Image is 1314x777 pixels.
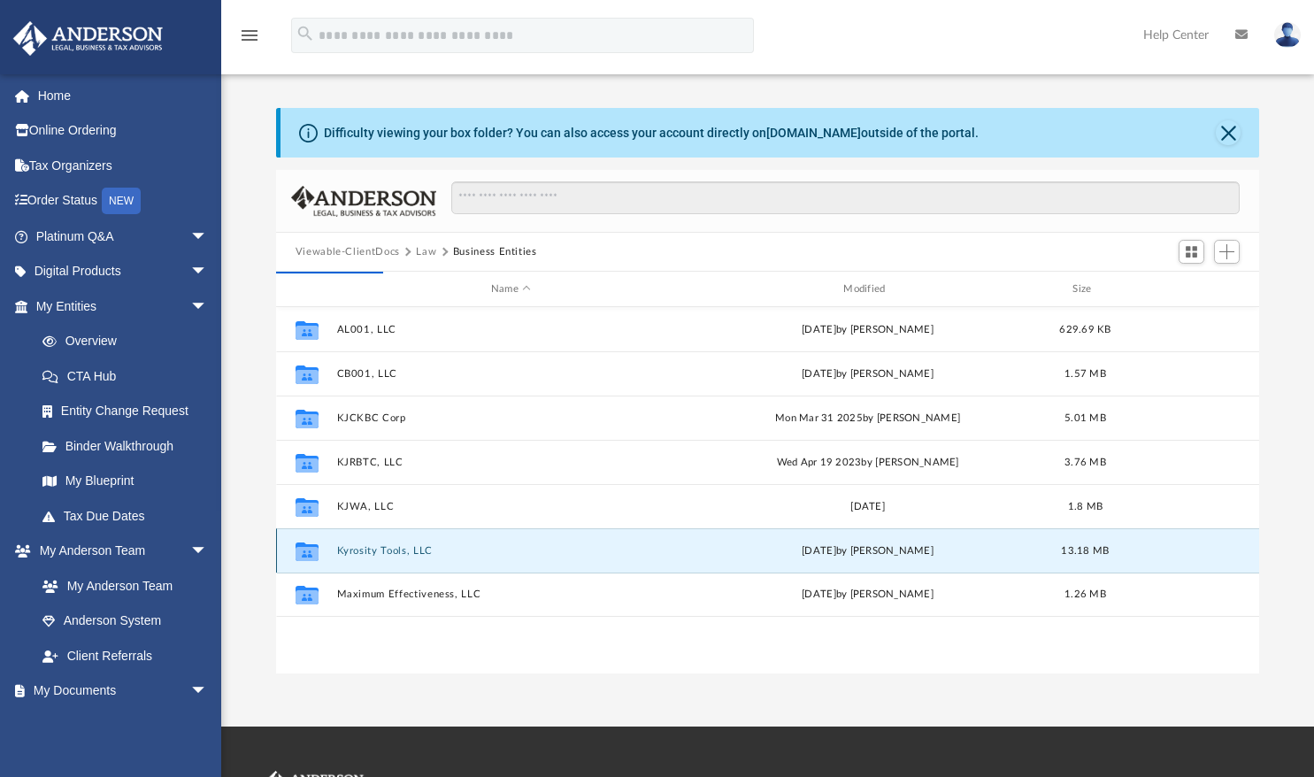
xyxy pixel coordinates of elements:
a: Digital Productsarrow_drop_down [12,254,234,289]
div: Difficulty viewing your box folder? You can also access your account directly on outside of the p... [324,124,979,142]
div: [DATE] by [PERSON_NAME] [693,543,1041,559]
span: arrow_drop_down [190,219,226,255]
div: [DATE] by [PERSON_NAME] [693,587,1041,603]
button: Switch to Grid View [1179,240,1205,265]
a: My Anderson Teamarrow_drop_down [12,534,226,569]
a: Box [25,708,217,743]
a: menu [239,34,260,46]
span: arrow_drop_down [190,288,226,325]
a: Entity Change Request [25,394,234,429]
a: Anderson System [25,604,226,639]
button: Maximum Effectiveness, LLC [336,589,685,600]
button: Business Entities [453,244,537,260]
a: Order StatusNEW [12,183,234,219]
button: Law [416,244,436,260]
input: Search files and folders [451,181,1240,215]
div: Size [1049,281,1120,297]
img: User Pic [1274,22,1301,48]
button: Close [1216,120,1241,145]
button: KJCKBC Corp [336,412,685,424]
span: arrow_drop_down [190,673,226,710]
span: 629.69 KB [1059,325,1110,335]
div: Mon Mar 31 2025 by [PERSON_NAME] [693,411,1041,427]
span: 3.76 MB [1064,458,1106,467]
a: Overview [25,324,234,359]
a: [DOMAIN_NAME] [766,126,861,140]
a: Platinum Q&Aarrow_drop_down [12,219,234,254]
div: [DATE] [693,499,1041,515]
div: Modified [693,281,1042,297]
img: Anderson Advisors Platinum Portal [8,21,168,56]
a: Home [12,78,234,113]
button: KJRBTC, LLC [336,457,685,468]
a: Tax Organizers [12,148,234,183]
span: 1.57 MB [1064,369,1106,379]
a: Binder Walkthrough [25,428,234,464]
button: KJWA, LLC [336,501,685,512]
a: Tax Due Dates [25,498,234,534]
a: My Entitiesarrow_drop_down [12,288,234,324]
i: menu [239,25,260,46]
button: Add [1214,240,1241,265]
a: My Blueprint [25,464,226,499]
a: CTA Hub [25,358,234,394]
i: search [296,24,315,43]
div: Name [335,281,685,297]
a: My Documentsarrow_drop_down [12,673,226,709]
span: 1.26 MB [1064,589,1106,599]
span: arrow_drop_down [190,254,226,290]
div: grid [276,307,1260,674]
a: My Anderson Team [25,568,217,604]
div: Wed Apr 19 2023 by [PERSON_NAME] [693,455,1041,471]
div: [DATE] by [PERSON_NAME] [693,322,1041,338]
a: Client Referrals [25,638,226,673]
span: 1.8 MB [1067,502,1103,512]
span: 13.18 MB [1061,546,1109,556]
div: id [1128,281,1252,297]
button: AL001, LLC [336,324,685,335]
span: arrow_drop_down [190,534,226,570]
button: CB001, LLC [336,368,685,380]
a: Online Ordering [12,113,234,149]
div: NEW [102,188,141,214]
button: Kyrosity Tools, LLC [336,545,685,557]
div: id [284,281,328,297]
div: [DATE] by [PERSON_NAME] [693,366,1041,382]
button: Viewable-ClientDocs [296,244,400,260]
span: 5.01 MB [1064,413,1106,423]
